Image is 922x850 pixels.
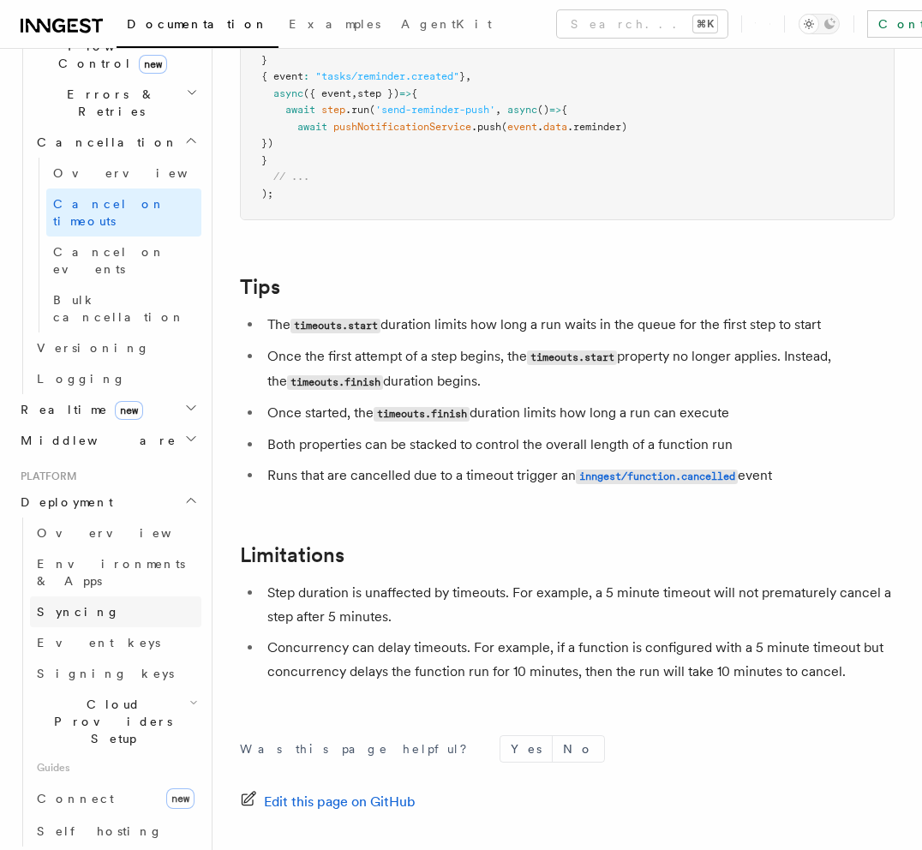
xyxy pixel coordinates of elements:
[14,425,201,456] button: Middleware
[537,121,543,133] span: .
[30,363,201,394] a: Logging
[315,70,459,82] span: "tasks/reminder.created"
[117,5,278,48] a: Documentation
[30,596,201,627] a: Syncing
[261,54,267,66] span: }
[30,127,201,158] button: Cancellation
[345,104,369,116] span: .run
[30,134,178,151] span: Cancellation
[501,121,507,133] span: (
[166,788,195,809] span: new
[553,736,604,762] button: No
[30,38,189,72] span: Flow Control
[30,31,201,79] button: Flow Controlnew
[240,275,280,299] a: Tips
[507,104,537,116] span: async
[30,816,201,847] a: Self hosting
[30,689,201,754] button: Cloud Providers Setup
[30,332,201,363] a: Versioning
[30,158,201,332] div: Cancellation
[357,87,399,99] span: step })
[557,10,727,38] button: Search...⌘K
[37,792,114,805] span: Connect
[262,636,895,684] li: Concurrency can delay timeouts. For example, if a function is configured with a 5 minute timeout ...
[240,790,416,814] a: Edit this page on GitHub
[46,236,201,284] a: Cancel on events
[261,70,303,82] span: { event
[53,166,230,180] span: Overview
[127,17,268,31] span: Documentation
[576,467,738,483] a: inngest/function.cancelled
[262,433,895,457] li: Both properties can be stacked to control the overall length of a function run
[799,14,840,34] button: Toggle dark mode
[14,401,143,418] span: Realtime
[37,557,185,588] span: Environments & Apps
[333,121,471,133] span: pushNotificationService
[264,790,416,814] span: Edit this page on GitHub
[30,658,201,689] a: Signing keys
[139,55,167,74] span: new
[549,104,561,116] span: =>
[290,319,380,333] code: timeouts.start
[391,5,502,46] a: AgentKit
[495,104,501,116] span: ,
[37,605,120,619] span: Syncing
[500,736,552,762] button: Yes
[37,526,213,540] span: Overview
[14,470,77,483] span: Platform
[567,121,627,133] span: .reminder)
[14,487,201,518] button: Deployment
[459,70,465,82] span: }
[507,121,537,133] span: event
[351,87,357,99] span: ,
[278,5,391,46] a: Examples
[401,17,492,31] span: AgentKit
[465,70,471,82] span: ,
[30,696,189,747] span: Cloud Providers Setup
[321,104,345,116] span: step
[303,70,309,82] span: :
[561,104,567,116] span: {
[37,372,126,386] span: Logging
[14,394,201,425] button: Realtimenew
[537,104,549,116] span: ()
[261,188,273,200] span: );
[297,121,327,133] span: await
[14,432,177,449] span: Middleware
[30,781,201,816] a: Connectnew
[693,15,717,33] kbd: ⌘K
[30,79,201,127] button: Errors & Retries
[375,104,495,116] span: 'send-reminder-push'
[53,197,165,228] span: Cancel on timeouts
[262,581,895,629] li: Step duration is unaffected by timeouts. For example, a 5 minute timeout will not prematurely can...
[30,86,186,120] span: Errors & Retries
[576,470,738,484] code: inngest/function.cancelled
[262,464,895,488] li: Runs that are cancelled due to a timeout trigger an event
[53,245,165,276] span: Cancel on events
[30,548,201,596] a: Environments & Apps
[527,350,617,365] code: timeouts.start
[46,284,201,332] a: Bulk cancellation
[46,189,201,236] a: Cancel on timeouts
[262,313,895,338] li: The duration limits how long a run waits in the queue for the first step to start
[46,158,201,189] a: Overview
[240,543,344,567] a: Limitations
[289,17,380,31] span: Examples
[37,341,150,355] span: Versioning
[471,121,501,133] span: .push
[285,104,315,116] span: await
[374,407,470,422] code: timeouts.finish
[399,87,411,99] span: =>
[30,754,201,781] span: Guides
[411,87,417,99] span: {
[262,401,895,426] li: Once started, the duration limits how long a run can execute
[240,740,479,757] p: Was this page helpful?
[543,121,567,133] span: data
[262,344,895,394] li: Once the first attempt of a step begins, the property no longer applies. Instead, the duration be...
[303,87,351,99] span: ({ event
[273,171,309,183] span: // ...
[37,824,163,838] span: Self hosting
[53,293,185,324] span: Bulk cancellation
[37,667,174,680] span: Signing keys
[14,518,201,847] div: Deployment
